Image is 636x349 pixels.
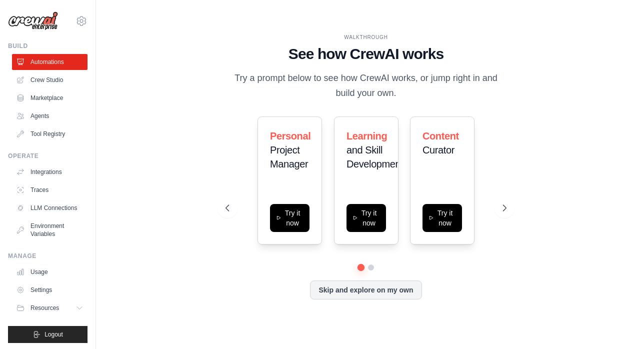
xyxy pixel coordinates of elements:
[12,218,87,242] a: Environment Variables
[346,204,386,232] button: Try it now
[422,144,454,155] span: Curator
[346,130,387,141] span: Learning
[30,304,59,312] span: Resources
[12,90,87,106] a: Marketplace
[422,130,459,141] span: Content
[8,326,87,343] button: Logout
[8,11,58,30] img: Logo
[12,182,87,198] a: Traces
[310,280,421,299] button: Skip and explore on my own
[8,252,87,260] div: Manage
[12,54,87,70] a: Automations
[270,130,310,141] span: Personal
[12,264,87,280] a: Usage
[225,45,506,63] h1: See how CrewAI works
[422,204,462,232] button: Try it now
[8,152,87,160] div: Operate
[270,144,308,169] span: Project Manager
[12,282,87,298] a: Settings
[346,144,403,169] span: and Skill Development
[12,164,87,180] a: Integrations
[225,71,506,100] p: Try a prompt below to see how CrewAI works, or jump right in and build your own.
[12,300,87,316] button: Resources
[12,108,87,124] a: Agents
[8,42,87,50] div: Build
[12,126,87,142] a: Tool Registry
[44,330,63,338] span: Logout
[270,204,309,232] button: Try it now
[225,33,506,41] div: WALKTHROUGH
[12,200,87,216] a: LLM Connections
[12,72,87,88] a: Crew Studio
[586,301,636,349] iframe: Chat Widget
